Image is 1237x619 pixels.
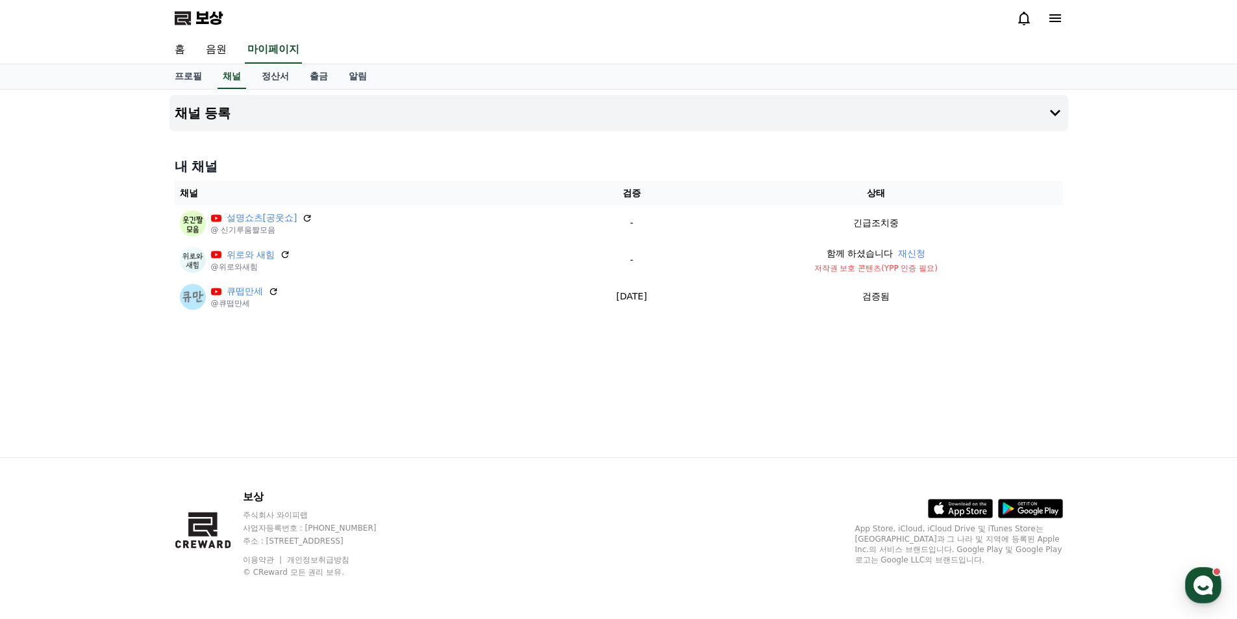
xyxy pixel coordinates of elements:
font: 내 채널 [175,158,218,174]
font: App Store, iCloud, iCloud Drive 및 iTunes Store는 [GEOGRAPHIC_DATA]과 그 나라 및 지역에 등록된 Apple Inc.의 서비스... [855,524,1062,564]
font: 알림 [349,71,367,81]
font: 위로와 새힘 [227,249,275,260]
font: @위로와새힘 [211,262,258,272]
a: 마이페이지 [245,36,302,64]
a: 설명쇼츠[공웃쇼] [227,211,297,225]
font: 보상 [243,490,264,503]
font: 채널 [223,71,241,81]
font: 채널 등록 [175,105,231,121]
a: 개인정보취급방침 [287,555,349,564]
font: 출금 [310,71,328,81]
font: 채널 [180,188,198,198]
font: 저작권 보호 콘텐츠(YPP 인증 필요) [814,264,938,273]
font: 홈 [175,43,185,55]
a: 음원 [195,36,237,64]
a: 보상 [175,8,223,29]
a: 프로필 [164,64,212,89]
font: 이용약관 [243,555,274,564]
font: 주소 : [STREET_ADDRESS] [243,537,344,546]
font: © CReward 모든 권리 보유. [243,568,344,577]
font: 설명쇼츠[공웃쇼] [227,212,297,223]
font: 큐떱만세 [227,286,263,296]
font: 함께 하셨습니다 [827,248,893,259]
font: 마이페이지 [247,43,299,55]
font: 사업자등록번호 : [PHONE_NUMBER] [243,524,377,533]
img: 설명쇼츠[공웃쇼] [180,210,206,236]
font: 프로필 [175,71,202,81]
img: 위로와 새힘 [180,247,206,273]
font: 재신청 [898,248,925,259]
font: 상태 [867,188,885,198]
a: 정산서 [251,64,299,89]
font: 정산서 [262,71,289,81]
a: 알림 [338,64,377,89]
font: @ 신기루움짤모음 [211,225,276,234]
font: 주식회사 와이피랩 [243,511,308,520]
img: 큐떱만세 [180,284,206,310]
font: - [630,255,633,265]
a: 큐떱만세 [227,284,263,298]
font: 보상 [195,9,223,27]
button: 재신청 [898,247,925,260]
font: 긴급조치중 [853,218,899,228]
font: 음원 [206,43,227,55]
a: 출금 [299,64,338,89]
font: 검증됨 [862,291,890,301]
a: 채널 [218,64,246,89]
font: @큐떱만세 [211,299,250,308]
a: 홈 [164,36,195,64]
font: 검증 [623,188,641,198]
font: [DATE] [616,291,647,301]
button: 채널 등록 [169,95,1068,131]
font: - [630,218,633,228]
a: 이용약관 [243,555,284,564]
a: 위로와 새힘 [227,248,275,262]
